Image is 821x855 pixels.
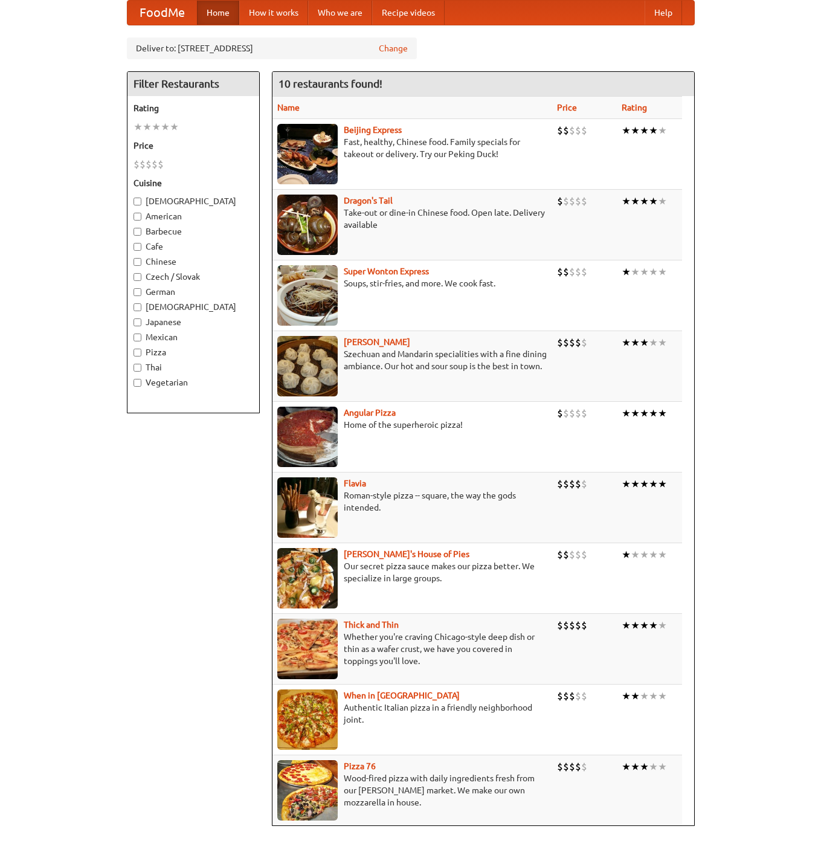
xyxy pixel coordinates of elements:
[631,124,640,137] li: ★
[239,1,308,25] a: How it works
[277,348,548,372] p: Szechuan and Mandarin specialities with a fine dining ambiance. Our hot and sour soup is the best...
[569,336,575,349] li: $
[557,548,563,561] li: $
[197,1,239,25] a: Home
[127,37,417,59] div: Deliver to: [STREET_ADDRESS]
[658,477,667,491] li: ★
[563,477,569,491] li: $
[575,548,581,561] li: $
[575,760,581,773] li: $
[134,225,253,237] label: Barbecue
[152,120,161,134] li: ★
[344,761,376,771] b: Pizza 76
[622,265,631,279] li: ★
[134,376,253,389] label: Vegetarian
[277,336,338,396] img: shandong.jpg
[649,265,658,279] li: ★
[344,549,469,559] a: [PERSON_NAME]'s House of Pies
[277,619,338,679] img: thick.jpg
[134,316,253,328] label: Japanese
[344,479,366,488] a: Flavia
[152,158,158,171] li: $
[569,619,575,632] li: $
[640,265,649,279] li: ★
[557,407,563,420] li: $
[344,691,460,700] a: When in [GEOGRAPHIC_DATA]
[134,379,141,387] input: Vegetarian
[640,124,649,137] li: ★
[581,336,587,349] li: $
[277,207,548,231] p: Take-out or dine-in Chinese food. Open late. Delivery available
[563,760,569,773] li: $
[134,195,253,207] label: [DEMOGRAPHIC_DATA]
[563,619,569,632] li: $
[622,548,631,561] li: ★
[563,689,569,703] li: $
[557,619,563,632] li: $
[277,419,548,431] p: Home of the superheroic pizza!
[622,619,631,632] li: ★
[622,336,631,349] li: ★
[581,265,587,279] li: $
[631,265,640,279] li: ★
[569,689,575,703] li: $
[344,620,399,630] a: Thick and Thin
[134,177,253,189] h5: Cuisine
[649,619,658,632] li: ★
[277,124,338,184] img: beijing.jpg
[557,195,563,208] li: $
[622,195,631,208] li: ★
[569,477,575,491] li: $
[649,689,658,703] li: ★
[557,124,563,137] li: $
[640,195,649,208] li: ★
[581,760,587,773] li: $
[277,760,338,821] img: pizza76.jpg
[277,548,338,608] img: luigis.jpg
[134,240,253,253] label: Cafe
[569,195,575,208] li: $
[557,336,563,349] li: $
[277,489,548,514] p: Roman-style pizza -- square, the way the gods intended.
[631,407,640,420] li: ★
[575,124,581,137] li: $
[134,334,141,341] input: Mexican
[127,72,259,96] h4: Filter Restaurants
[134,140,253,152] h5: Price
[575,407,581,420] li: $
[658,124,667,137] li: ★
[575,689,581,703] li: $
[277,136,548,160] p: Fast, healthy, Chinese food. Family specials for takeout or delivery. Try our Peking Duck!
[640,548,649,561] li: ★
[372,1,445,25] a: Recipe videos
[557,265,563,279] li: $
[640,407,649,420] li: ★
[563,265,569,279] li: $
[575,619,581,632] li: $
[563,407,569,420] li: $
[557,103,577,112] a: Price
[649,760,658,773] li: ★
[134,331,253,343] label: Mexican
[277,772,548,808] p: Wood-fired pizza with daily ingredients fresh from our [PERSON_NAME] market. We make our own mozz...
[649,548,658,561] li: ★
[344,266,429,276] a: Super Wonton Express
[658,760,667,773] li: ★
[344,196,393,205] a: Dragon's Tail
[170,120,179,134] li: ★
[631,477,640,491] li: ★
[134,210,253,222] label: American
[649,195,658,208] li: ★
[134,158,140,171] li: $
[277,103,300,112] a: Name
[134,213,141,221] input: American
[158,158,164,171] li: $
[658,336,667,349] li: ★
[631,548,640,561] li: ★
[658,407,667,420] li: ★
[134,303,141,311] input: [DEMOGRAPHIC_DATA]
[161,120,170,134] li: ★
[631,195,640,208] li: ★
